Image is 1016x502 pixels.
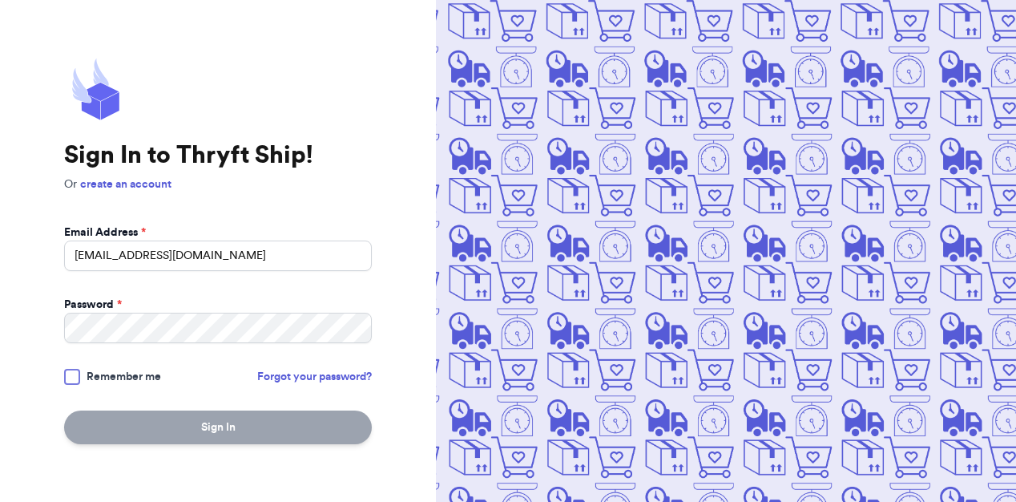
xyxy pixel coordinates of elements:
a: Forgot your password? [257,369,372,385]
button: Sign In [64,411,372,444]
label: Password [64,297,122,313]
span: Remember me [87,369,161,385]
label: Email Address [64,225,146,241]
h1: Sign In to Thryft Ship! [64,141,372,170]
p: Or [64,176,372,192]
a: create an account [80,179,171,190]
